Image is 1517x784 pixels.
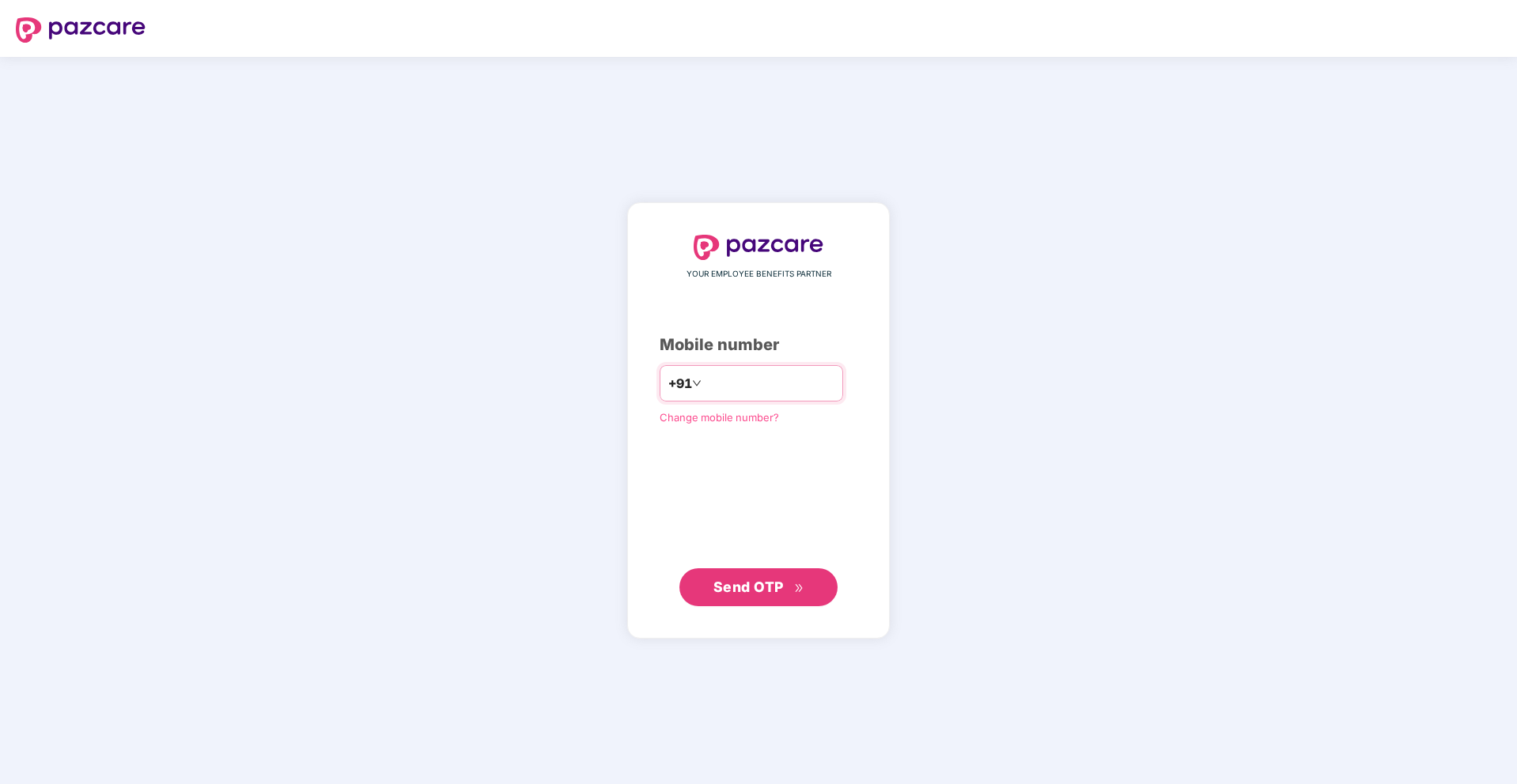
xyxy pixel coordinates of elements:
a: Change mobile number? [660,411,779,424]
span: Send OTP [713,579,784,595]
span: +91 [668,374,692,394]
img: logo [16,17,146,43]
span: down [692,379,702,388]
span: YOUR EMPLOYEE BENEFITS PARTNER [687,268,831,281]
span: double-right [794,583,804,594]
button: Send OTPdouble-right [679,568,838,606]
img: logo [694,235,823,260]
div: Mobile number [660,333,857,357]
